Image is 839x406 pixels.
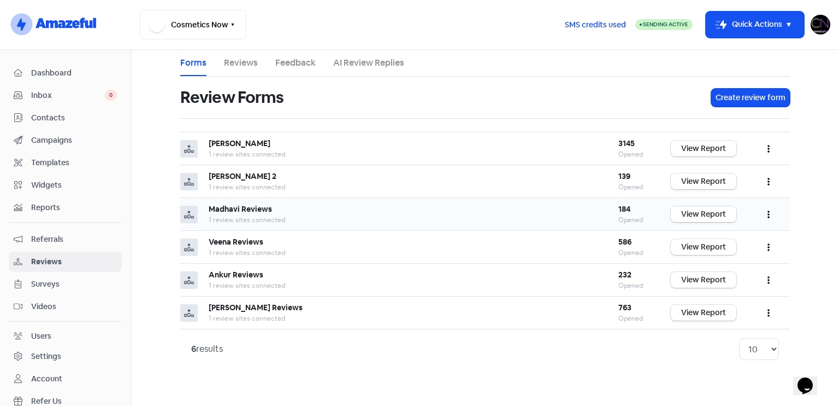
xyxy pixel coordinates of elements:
[209,237,263,247] b: Veena Reviews
[31,301,117,312] span: Videos
[31,135,117,146] span: Campaigns
[31,90,105,101] span: Inbox
[31,234,117,245] span: Referrals
[671,141,736,156] a: View Report
[618,182,649,192] div: Opened
[706,11,804,38] button: Quick Actions
[191,343,223,356] div: results
[793,362,828,395] iframe: chat widget
[209,150,285,159] span: 1 review sites connected
[333,56,404,69] a: AI Review Replies
[618,248,649,258] div: Opened
[209,171,276,181] b: [PERSON_NAME] 2
[671,239,736,255] a: View Report
[618,314,649,323] div: Opened
[275,56,316,69] a: Feedback
[618,138,635,148] b: 3145
[556,18,635,30] a: SMS credits used
[9,274,122,294] a: Surveys
[9,326,122,346] a: Users
[180,80,283,115] h1: Review Forms
[31,279,117,290] span: Surveys
[31,373,62,385] div: Account
[31,330,51,342] div: Users
[618,281,649,291] div: Opened
[643,21,688,28] span: Sending Active
[209,204,272,214] b: Madhavi Reviews
[31,351,61,362] div: Settings
[224,56,258,69] a: Reviews
[618,303,631,312] b: 763
[711,89,790,107] button: Create review form
[671,206,736,222] a: View Report
[9,346,122,367] a: Settings
[9,229,122,250] a: Referrals
[209,248,285,257] span: 1 review sites connected
[31,157,117,169] span: Templates
[671,305,736,321] a: View Report
[31,112,117,124] span: Contacts
[180,56,206,69] a: Forms
[9,85,122,106] a: Inbox 0
[191,343,196,355] strong: 6
[671,272,736,288] a: View Report
[565,19,626,31] span: SMS credits used
[105,90,117,101] span: 0
[9,369,122,389] a: Account
[811,15,830,34] img: User
[618,237,631,247] b: 586
[31,179,117,191] span: Widgets
[618,270,631,280] b: 232
[209,183,285,192] span: 1 review sites connected
[31,202,117,213] span: Reports
[209,314,285,323] span: 1 review sites connected
[9,297,122,317] a: Videos
[9,130,122,150] a: Campaigns
[618,204,630,214] b: 184
[9,252,122,272] a: Reviews
[9,175,122,195] a: Widgets
[209,303,303,312] b: [PERSON_NAME] Reviews
[9,198,122,218] a: Reports
[31,256,117,268] span: Reviews
[618,149,649,159] div: Opened
[209,270,263,280] b: Ankur Reviews
[9,108,122,128] a: Contacts
[209,216,285,224] span: 1 review sites connected
[618,171,630,181] b: 139
[209,281,285,290] span: 1 review sites connected
[9,63,122,83] a: Dashboard
[209,138,270,148] b: [PERSON_NAME]
[671,173,736,189] a: View Report
[618,215,649,225] div: Opened
[9,153,122,173] a: Templates
[31,67,117,79] span: Dashboard
[140,10,246,39] button: Cosmetics Now
[635,18,693,31] a: Sending Active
